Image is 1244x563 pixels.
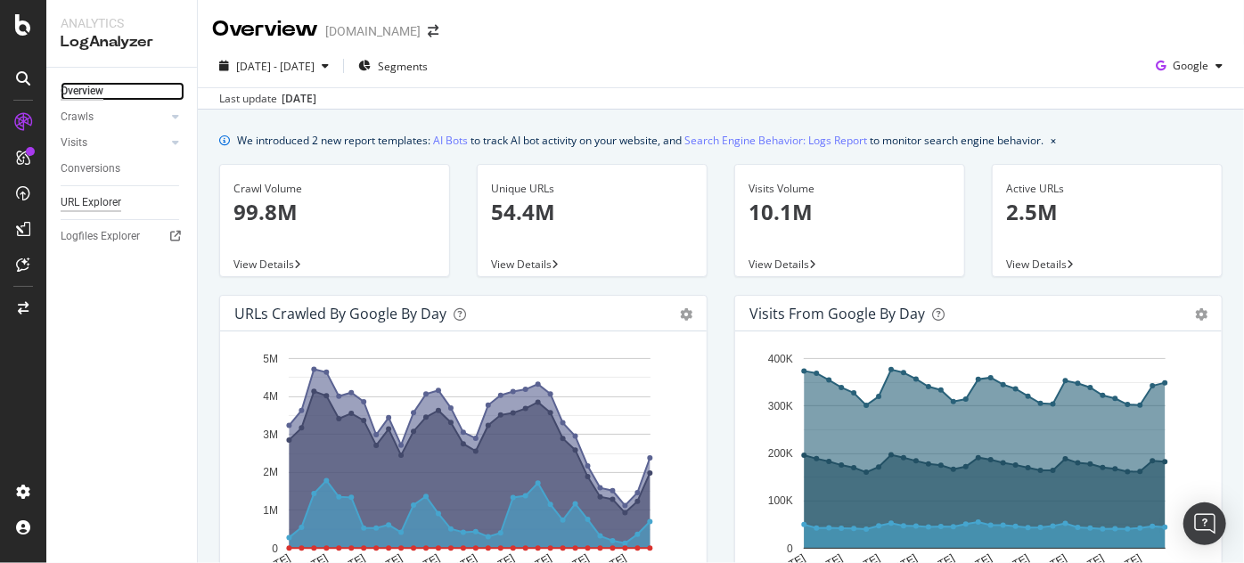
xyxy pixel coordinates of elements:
[491,197,693,227] p: 54.4M
[491,257,552,272] span: View Details
[325,22,421,40] div: [DOMAIN_NAME]
[768,400,793,412] text: 300K
[272,543,278,555] text: 0
[351,52,435,80] button: Segments
[233,257,294,272] span: View Details
[1183,502,1226,545] div: Open Intercom Messenger
[1149,52,1230,80] button: Google
[1173,58,1208,73] span: Google
[768,495,793,508] text: 100K
[749,181,951,197] div: Visits Volume
[787,543,793,555] text: 0
[61,193,121,212] div: URL Explorer
[61,108,167,126] a: Crawls
[61,108,94,126] div: Crawls
[749,257,809,272] span: View Details
[263,428,278,441] text: 3M
[61,82,103,101] div: Overview
[61,159,120,178] div: Conversions
[61,32,183,53] div: LogAnalyzer
[1046,127,1060,153] button: close banner
[428,25,438,37] div: arrow-right-arrow-left
[749,305,925,322] div: Visits from Google by day
[378,59,428,74] span: Segments
[234,305,446,322] div: URLs Crawled by Google by day
[1195,308,1207,321] div: gear
[263,391,278,404] text: 4M
[61,134,167,152] a: Visits
[491,181,693,197] div: Unique URLs
[61,227,184,246] a: Logfiles Explorer
[263,353,278,365] text: 5M
[61,134,87,152] div: Visits
[61,193,184,212] a: URL Explorer
[236,59,315,74] span: [DATE] - [DATE]
[237,131,1043,150] div: We introduced 2 new report templates: to track AI bot activity on your website, and to monitor se...
[61,82,184,101] a: Overview
[212,14,318,45] div: Overview
[219,91,316,107] div: Last update
[433,131,468,150] a: AI Bots
[263,504,278,517] text: 1M
[61,227,140,246] div: Logfiles Explorer
[263,467,278,479] text: 2M
[219,131,1223,150] div: info banner
[1006,181,1208,197] div: Active URLs
[1006,257,1067,272] span: View Details
[61,14,183,32] div: Analytics
[768,353,793,365] text: 400K
[61,159,184,178] a: Conversions
[282,91,316,107] div: [DATE]
[684,131,867,150] a: Search Engine Behavior: Logs Report
[212,52,336,80] button: [DATE] - [DATE]
[233,197,436,227] p: 99.8M
[233,181,436,197] div: Crawl Volume
[768,447,793,460] text: 200K
[749,197,951,227] p: 10.1M
[680,308,692,321] div: gear
[1006,197,1208,227] p: 2.5M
